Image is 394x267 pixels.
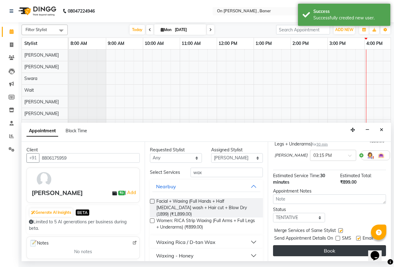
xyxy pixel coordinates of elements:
b: 08047224946 [68,2,95,20]
input: Search Appointment [276,25,330,34]
span: Send Appointment Details On [274,235,333,243]
span: Appointment [26,126,58,137]
span: ADD NEW [335,27,353,32]
button: Close [377,125,386,135]
span: ₹0 [118,191,125,196]
div: Successfully created new user. [313,15,386,21]
span: [PERSON_NAME] [24,64,59,70]
button: +91 [26,153,39,163]
span: Estimated Total: [340,173,372,178]
span: Swara [24,76,37,81]
input: Search by Name/Mobile/Email/Code [39,153,140,163]
button: Book [273,245,386,256]
span: | [125,189,137,196]
a: Add [126,189,137,196]
a: 3:00 PM [328,39,347,48]
div: [PERSON_NAME] [32,188,83,197]
div: Waxing Rica / D-tan Wax [156,238,215,246]
span: SMS [342,235,351,243]
span: Today [130,25,145,34]
div: Requested Stylist [150,147,202,153]
span: ₹899.00 [340,179,356,185]
div: Success [313,8,386,15]
span: Estimated Service Time: [273,173,320,178]
span: Notes [29,239,49,247]
div: Client [26,147,140,153]
button: Waxing - Honey [152,250,260,261]
button: Nearbuy [152,181,260,192]
span: [PERSON_NAME] [275,152,308,158]
span: Merge Services of Same Stylist [274,227,336,235]
small: for [312,142,328,146]
span: Women: RICA Strip Waxing (Full Arms + Full Legs + Underarms) (₹899.00) [156,217,258,230]
span: [PERSON_NAME] [24,122,59,128]
a: 9:00 AM [106,39,126,48]
div: Status [273,206,325,213]
a: 2:00 PM [291,39,310,48]
a: 8:00 AM [69,39,89,48]
div: Limited to 5 AI generations per business during beta. [29,219,137,232]
div: Nearbuy [156,183,176,190]
span: [PERSON_NAME] [24,52,59,58]
div: Waxing - Honey [156,252,194,259]
a: 4:00 PM [365,39,384,48]
input: Search by service name [191,168,263,177]
span: Stylist [24,41,37,46]
span: BETA [76,209,89,215]
span: [PERSON_NAME] [24,111,59,116]
div: Appointment Notes [273,188,386,194]
a: 1:00 PM [254,39,273,48]
button: Generate AI Insights [30,208,73,217]
div: Assigned Stylist [211,147,263,153]
img: logo [16,2,58,20]
img: Interior.png [377,152,385,159]
span: 30 min [316,142,328,146]
span: Wait [24,87,34,93]
input: 2025-09-01 [173,25,204,34]
button: ADD NEW [334,26,355,34]
div: Select Services [145,169,186,176]
span: No notes [74,249,92,255]
img: Hairdresser.png [366,152,374,159]
img: avatar [35,170,53,188]
span: Mon [159,27,173,32]
iframe: chat widget [368,242,388,261]
a: 12:00 PM [217,39,239,48]
span: Filter Stylist [26,27,47,32]
a: 10:00 AM [143,39,165,48]
span: Facial + Waxing (Full Hands + Half [MEDICAL_DATA] wash + Hair cut + Blow Dry (1899) (₹1,899.00) [156,198,258,217]
span: Email [363,235,373,243]
span: [PERSON_NAME] [24,99,59,105]
span: Block Time [66,128,87,133]
button: Waxing Rica / D-tan Wax [152,237,260,248]
a: 11:00 AM [180,39,202,48]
